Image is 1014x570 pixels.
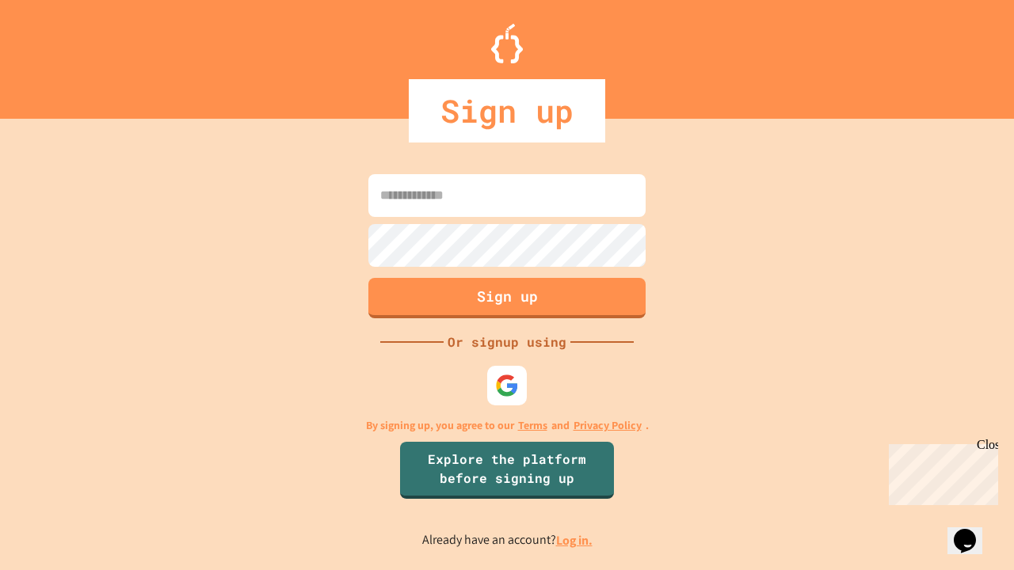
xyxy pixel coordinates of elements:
[574,417,642,434] a: Privacy Policy
[6,6,109,101] div: Chat with us now!Close
[366,417,649,434] p: By signing up, you agree to our and .
[409,79,605,142] div: Sign up
[518,417,547,434] a: Terms
[947,507,998,554] iframe: chat widget
[882,438,998,505] iframe: chat widget
[491,24,523,63] img: Logo.svg
[556,532,593,549] a: Log in.
[495,374,519,397] img: google-icon.svg
[368,278,646,318] button: Sign up
[444,332,570,351] div: Or signup using
[400,442,614,499] a: Explore the platform before signing up
[422,530,593,550] p: Already have an account?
